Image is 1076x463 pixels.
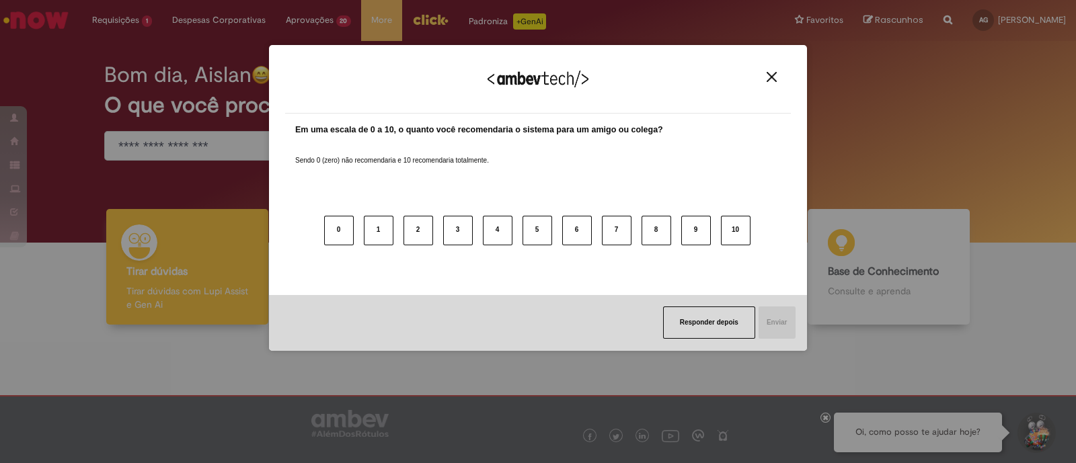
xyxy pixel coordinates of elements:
button: 2 [403,216,433,245]
button: 3 [443,216,473,245]
button: 4 [483,216,512,245]
button: 6 [562,216,592,245]
img: Logo Ambevtech [488,71,588,87]
button: 8 [642,216,671,245]
button: 1 [364,216,393,245]
button: 5 [523,216,552,245]
button: 7 [602,216,631,245]
button: Close [763,71,781,83]
button: Responder depois [663,306,755,339]
label: Sendo 0 (zero) não recomendaria e 10 recomendaria totalmente. [295,140,489,165]
button: 9 [681,216,711,245]
label: Em uma escala de 0 a 10, o quanto você recomendaria o sistema para um amigo ou colega? [295,124,663,136]
button: 0 [324,216,354,245]
img: Close [767,72,777,82]
button: 10 [721,216,751,245]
